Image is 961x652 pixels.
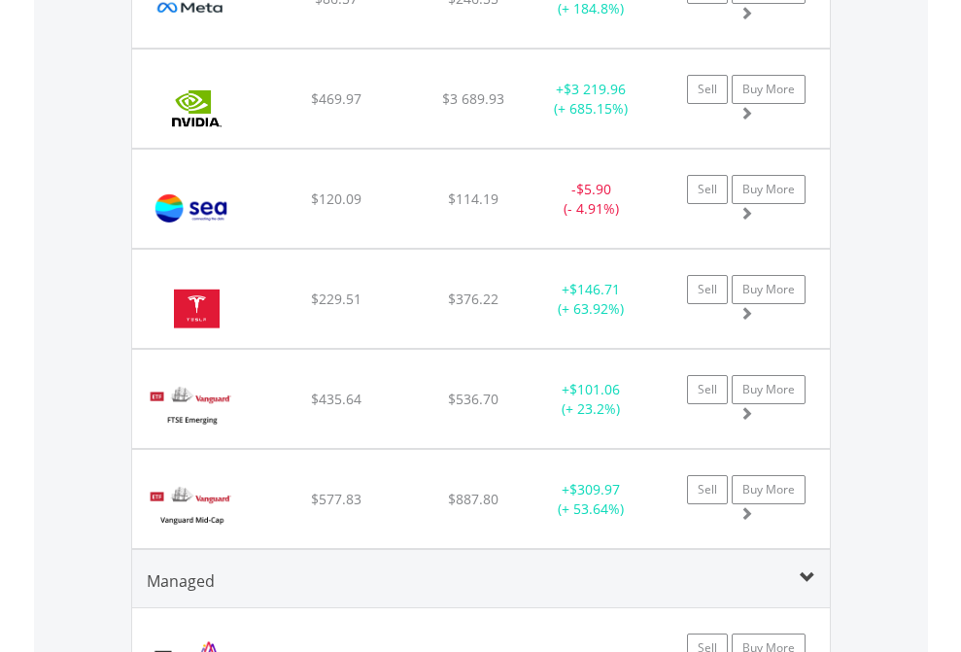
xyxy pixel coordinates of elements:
a: Buy More [732,175,806,204]
span: $435.64 [311,390,361,408]
span: $469.97 [311,89,361,108]
img: EQU.US.TSLA.png [142,274,252,343]
div: - (- 4.91%) [531,180,652,219]
a: Buy More [732,75,806,104]
span: Managed [147,570,215,592]
span: $577.83 [311,490,361,508]
div: + (+ 23.2%) [531,380,652,419]
img: EQU.US.VWO.png [142,374,240,443]
a: Sell [687,375,728,404]
div: + (+ 685.15%) [531,80,652,119]
a: Buy More [732,475,806,504]
span: $309.97 [569,480,620,498]
img: EQU.US.SE.png [142,174,240,243]
span: $114.19 [448,189,498,208]
img: EQU.US.VO.png [142,474,240,543]
div: + (+ 63.92%) [531,280,652,319]
span: $3 219.96 [564,80,626,98]
span: $146.71 [569,280,620,298]
a: Sell [687,175,728,204]
span: $536.70 [448,390,498,408]
a: Sell [687,475,728,504]
span: $5.90 [576,180,611,198]
a: Buy More [732,275,806,304]
div: + (+ 53.64%) [531,480,652,519]
span: $376.22 [448,290,498,308]
a: Sell [687,75,728,104]
span: $229.51 [311,290,361,308]
a: Sell [687,275,728,304]
span: $3 689.93 [442,89,504,108]
span: $101.06 [569,380,620,398]
a: Buy More [732,375,806,404]
img: EQU.US.NVDA.png [142,74,252,143]
span: $120.09 [311,189,361,208]
span: $887.80 [448,490,498,508]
